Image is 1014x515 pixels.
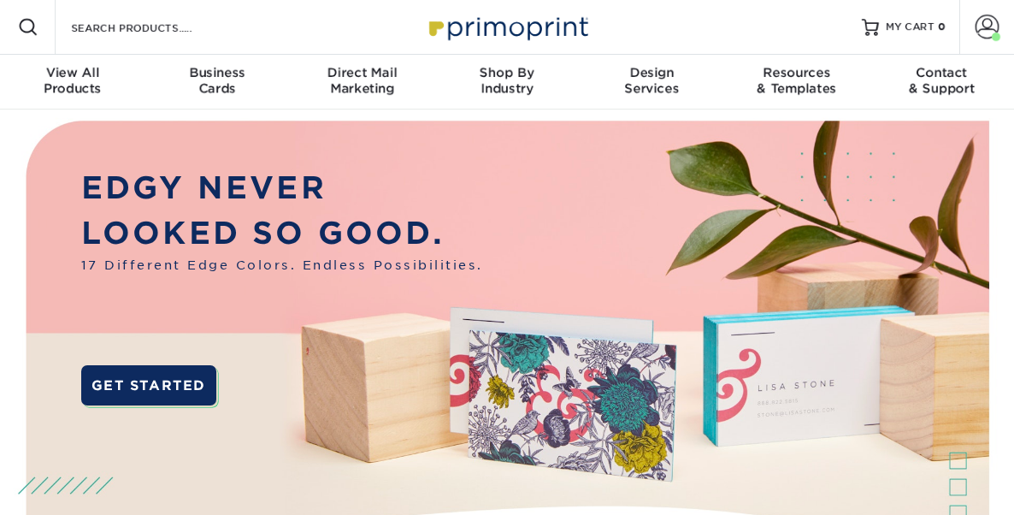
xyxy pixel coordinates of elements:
[69,17,236,38] input: SEARCH PRODUCTS.....
[870,55,1014,110] a: Contact& Support
[724,65,869,96] div: & Templates
[580,55,724,110] a: DesignServices
[724,55,869,110] a: Resources& Templates
[434,65,579,96] div: Industry
[290,65,434,80] span: Direct Mail
[81,365,216,405] a: GET STARTED
[580,65,724,96] div: Services
[81,165,483,210] p: EDGY NEVER
[938,21,946,33] span: 0
[434,65,579,80] span: Shop By
[422,9,592,45] img: Primoprint
[144,55,289,110] a: BusinessCards
[81,256,483,274] span: 17 Different Edge Colors. Endless Possibilities.
[886,21,934,35] span: MY CART
[434,55,579,110] a: Shop ByIndustry
[580,65,724,80] span: Design
[870,65,1014,96] div: & Support
[290,55,434,110] a: Direct MailMarketing
[81,210,483,256] p: LOOKED SO GOOD.
[870,65,1014,80] span: Contact
[724,65,869,80] span: Resources
[144,65,289,96] div: Cards
[290,65,434,96] div: Marketing
[144,65,289,80] span: Business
